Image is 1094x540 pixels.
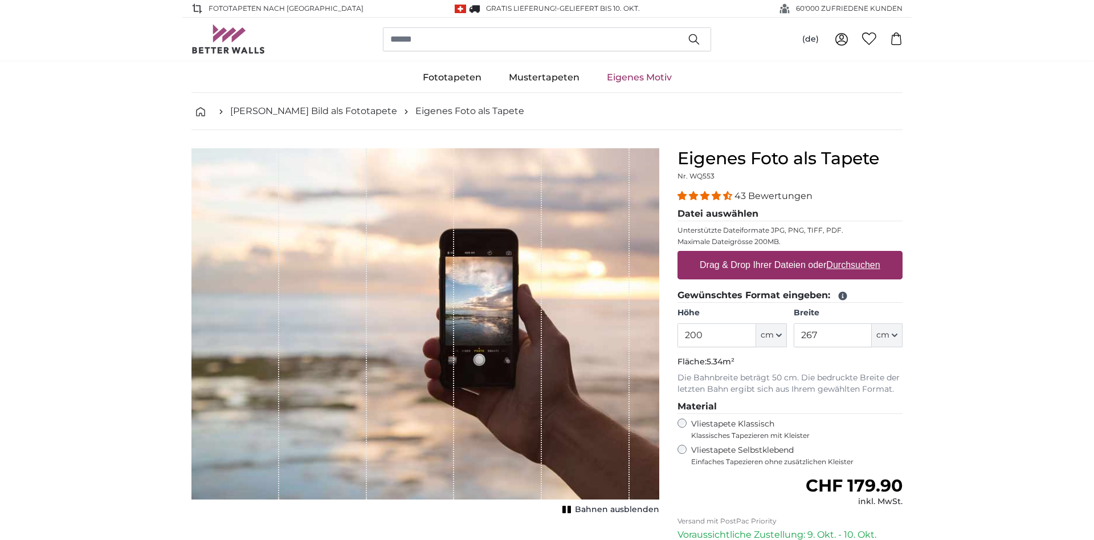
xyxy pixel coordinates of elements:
[559,502,659,518] button: Bahnen ausblenden
[415,104,524,118] a: Eigenes Foto als Tapete
[560,4,640,13] span: Geliefert bis 10. Okt.
[691,431,893,440] span: Klassisches Tapezieren mit Kleister
[734,190,813,201] span: 43 Bewertungen
[793,29,828,50] button: (de)
[677,356,903,368] p: Fläche:
[796,3,903,14] span: 60'000 ZUFRIEDENE KUNDEN
[761,330,774,341] span: cm
[691,419,893,440] label: Vliestapete Klassisch
[827,260,880,270] u: Durchsuchen
[495,63,593,92] a: Mustertapeten
[677,207,903,221] legend: Datei auswählen
[677,226,903,235] p: Unterstützte Dateiformate JPG, PNG, TIFF, PDF.
[707,356,734,367] span: 5.34m²
[677,289,903,303] legend: Gewünschtes Format eingeben:
[191,93,903,130] nav: breadcrumbs
[677,190,734,201] span: 4.40 stars
[677,372,903,395] p: Die Bahnbreite beträgt 50 cm. Die bedruckte Breite der letzten Bahn ergibt sich aus Ihrem gewählt...
[677,148,903,169] h1: Eigenes Foto als Tapete
[691,457,903,466] span: Einfaches Tapezieren ohne zusätzlichen Kleister
[677,237,903,246] p: Maximale Dateigrösse 200MB.
[691,445,903,466] label: Vliestapete Selbstklebend
[455,5,466,13] img: Schweiz
[209,3,364,14] span: Fototapeten nach [GEOGRAPHIC_DATA]
[191,148,659,518] div: 1 of 1
[806,496,903,507] div: inkl. MwSt.
[191,25,266,54] img: Betterwalls
[794,307,903,319] label: Breite
[872,323,903,347] button: cm
[695,254,885,277] label: Drag & Drop Ihrer Dateien oder
[677,517,903,526] p: Versand mit PostPac Priority
[230,104,397,118] a: [PERSON_NAME] Bild als Fototapete
[486,4,557,13] span: GRATIS Lieferung!
[677,400,903,414] legend: Material
[876,330,889,341] span: cm
[806,475,903,496] span: CHF 179.90
[677,307,786,319] label: Höhe
[409,63,495,92] a: Fototapeten
[756,323,787,347] button: cm
[557,4,640,13] span: -
[593,63,685,92] a: Eigenes Motiv
[575,504,659,515] span: Bahnen ausblenden
[677,172,715,180] span: Nr. WQ553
